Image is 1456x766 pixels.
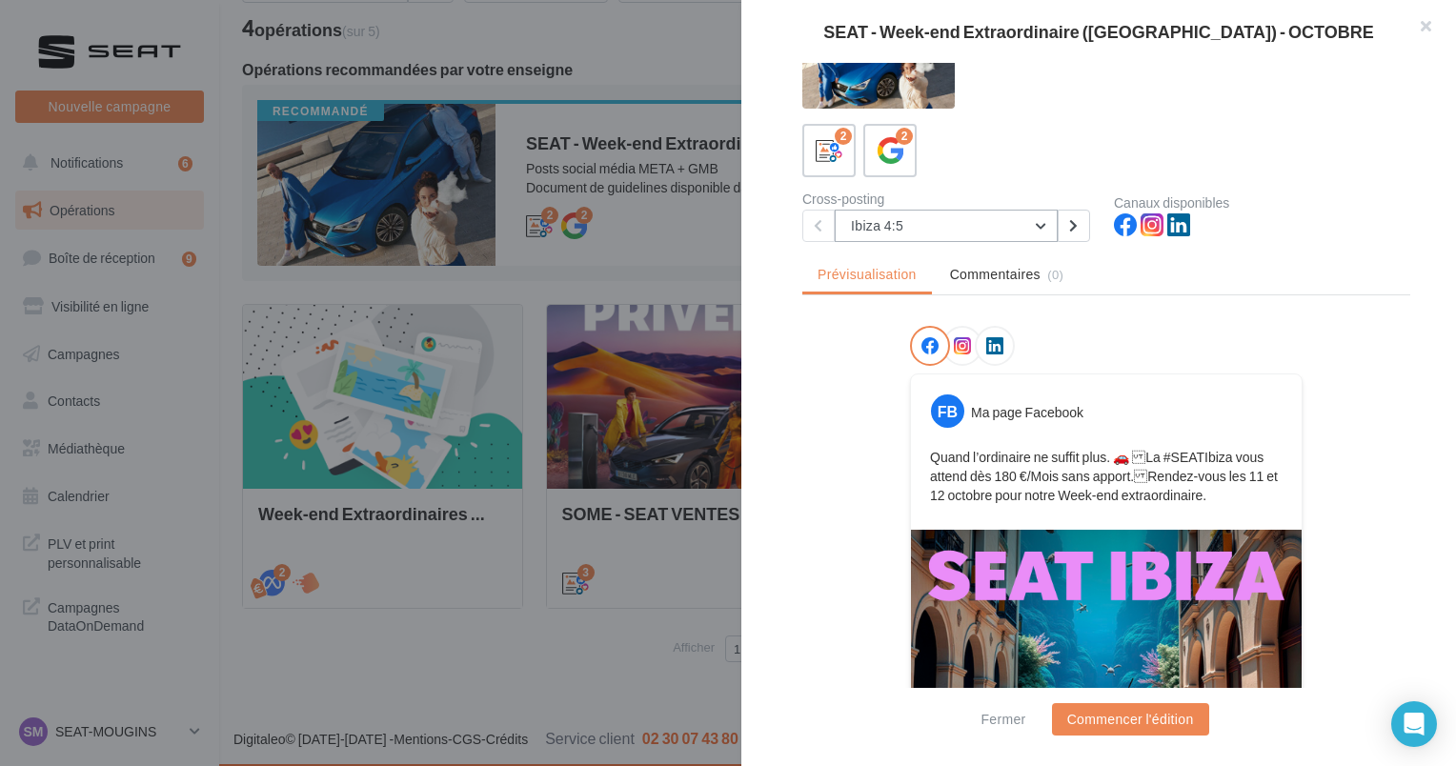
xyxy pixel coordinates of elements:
[1047,267,1063,282] span: (0)
[973,708,1033,731] button: Fermer
[1052,703,1209,736] button: Commencer l'édition
[802,192,1099,206] div: Cross-posting
[835,210,1058,242] button: Ibiza 4:5
[930,448,1283,505] p: Quand l’ordinaire ne suffit plus. 🚗 La #SEATIbiza vous attend dès 180 €/Mois sans apport. Rendez-...
[931,394,964,428] div: FB
[1114,196,1410,210] div: Canaux disponibles
[896,128,913,145] div: 2
[1391,701,1437,747] div: Open Intercom Messenger
[971,403,1083,422] div: Ma page Facebook
[835,128,852,145] div: 2
[950,265,1041,284] span: Commentaires
[772,23,1426,40] div: SEAT - Week-end Extraordinaire ([GEOGRAPHIC_DATA]) - OCTOBRE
